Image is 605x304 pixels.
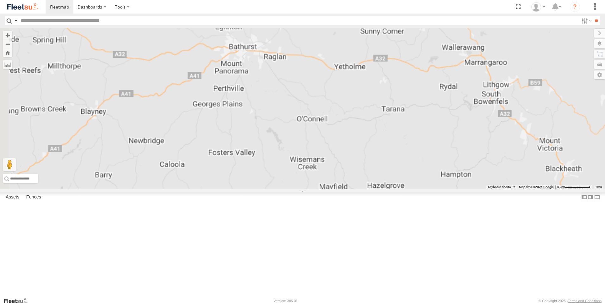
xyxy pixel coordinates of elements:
label: Fences [23,193,44,202]
label: Assets [3,193,22,202]
span: Map data ©2025 Google [519,185,553,189]
span: 5 km [557,185,564,189]
button: Zoom Home [3,48,12,57]
label: Dock Summary Table to the Left [581,192,587,202]
button: Map Scale: 5 km per 79 pixels [555,185,592,189]
label: Measure [3,60,12,69]
a: Visit our Website [3,298,33,304]
label: Hide Summary Table [594,192,600,202]
a: Terms [596,186,602,188]
label: Search Query [13,16,18,25]
button: Keyboard shortcuts [488,185,515,189]
i: ? [570,2,580,12]
div: © Copyright 2025 - [539,299,602,303]
button: Zoom in [3,31,12,40]
label: Search Filter Options [579,16,593,25]
div: Version: 305.01 [274,299,298,303]
button: Drag Pegman onto the map to open Street View [3,158,16,171]
button: Zoom out [3,40,12,48]
div: Peter Groves [529,2,547,12]
label: Dock Summary Table to the Right [587,192,594,202]
label: Map Settings [594,70,605,79]
a: Terms and Conditions [568,299,602,303]
img: fleetsu-logo-horizontal.svg [6,3,39,11]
